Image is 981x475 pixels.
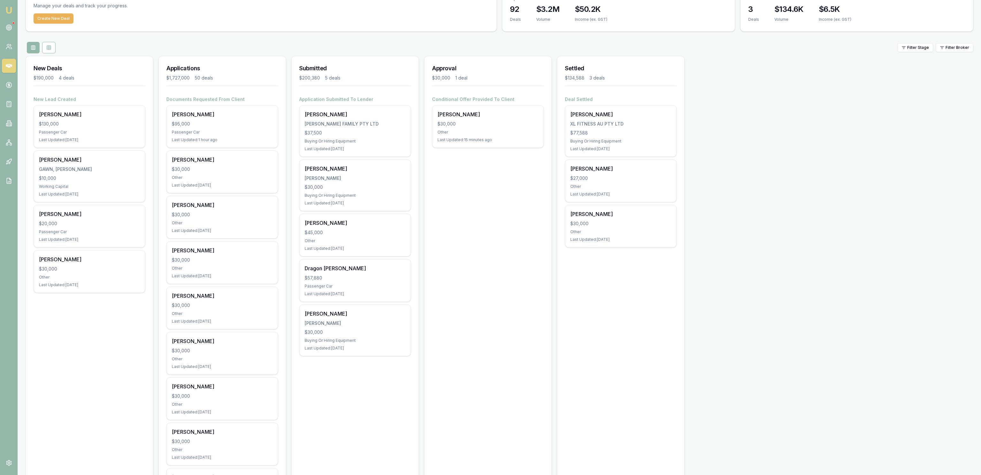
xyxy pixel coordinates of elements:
div: Last Updated: [DATE] [172,319,273,324]
div: Other [172,311,273,316]
div: $37,500 [305,130,406,136]
div: Other [570,229,671,234]
div: Volume [774,17,803,22]
div: 50 deals [195,75,213,81]
h3: New Deals [34,64,145,73]
div: Other [172,356,273,362]
div: [PERSON_NAME] [172,111,273,118]
div: Income (ex. GST) [575,17,607,22]
div: $30,000 [437,121,538,127]
h4: Application Submitted To Lender [299,96,411,103]
div: [PERSON_NAME] [437,111,538,118]
div: $30,000 [172,302,273,309]
div: [PERSON_NAME] [172,337,273,345]
div: $57,880 [305,275,406,281]
div: Buying Or Hiring Equipment [305,139,406,144]
h4: Deal Settled [565,96,677,103]
div: $30,000 [172,348,273,354]
div: $30,000 [172,257,273,263]
div: $30,000 [305,184,406,190]
div: Other [437,130,538,135]
button: Filter Stage [897,43,933,52]
h3: 92 [510,4,521,14]
div: $27,000 [570,175,671,181]
div: $45,000 [305,229,406,236]
p: Manage your deals and track your progress. [34,2,197,10]
h4: Conditional Offer Provided To Client [432,96,544,103]
button: Create New Deal [34,13,73,24]
div: $1,727,000 [166,75,190,81]
div: [PERSON_NAME] [39,111,140,118]
div: $30,000 [172,438,273,445]
div: [PERSON_NAME] [172,383,273,390]
div: Last Updated: [DATE] [39,237,140,242]
div: [PERSON_NAME] [172,201,273,209]
button: Filter Broker [936,43,973,52]
div: Other [305,238,406,243]
div: Last Updated: [DATE] [39,137,140,142]
div: [PERSON_NAME] [39,256,140,263]
div: [PERSON_NAME] [172,428,273,436]
div: [PERSON_NAME] [305,111,406,118]
div: [PERSON_NAME] [39,210,140,218]
div: [PERSON_NAME] [305,165,406,172]
div: XL FITNESS AU PTY LTD [570,121,671,127]
div: $30,000 [172,393,273,399]
h3: Settled [565,64,677,73]
div: $200,380 [299,75,320,81]
div: Last Updated: 15 minutes ago [437,137,538,142]
div: $30,000 [172,211,273,218]
span: Filter Broker [946,45,969,50]
div: Last Updated: [DATE] [570,192,671,197]
div: [PERSON_NAME] [305,175,406,181]
div: Passenger Car [39,229,140,234]
div: Last Updated: [DATE] [172,228,273,233]
div: Buying Or Hiring Equipment [570,139,671,144]
h3: Applications [166,64,278,73]
div: Deals [748,17,759,22]
div: Working Capital [39,184,140,189]
div: $134,588 [565,75,584,81]
div: [PERSON_NAME] [172,292,273,300]
div: Last Updated: [DATE] [172,183,273,188]
div: [PERSON_NAME] [570,165,671,172]
h4: Documents Requested From Client [166,96,278,103]
div: Passenger Car [305,284,406,289]
div: Other [172,220,273,226]
div: Other [172,447,273,452]
img: emu-icon-u.png [5,6,13,14]
div: Last Updated: [DATE] [305,291,406,296]
div: [PERSON_NAME] [305,320,406,326]
div: 4 deals [59,75,74,81]
div: [PERSON_NAME] [172,247,273,254]
h4: New Lead Created [34,96,145,103]
div: Last Updated: [DATE] [172,273,273,279]
div: Passenger Car [172,130,273,135]
div: Deals [510,17,521,22]
div: Last Updated: [DATE] [305,346,406,351]
div: Other [172,402,273,407]
div: [PERSON_NAME] [39,156,140,164]
div: Buying Or Hiring Equipment [305,338,406,343]
div: [PERSON_NAME] [570,210,671,218]
h3: $134.6K [774,4,803,14]
h3: 3 [748,4,759,14]
div: Other [172,266,273,271]
div: Last Updated: [DATE] [305,146,406,151]
div: $20,000 [39,220,140,227]
div: Last Updated: [DATE] [172,455,273,460]
div: Last Updated: [DATE] [305,201,406,206]
div: $30,000 [39,266,140,272]
div: 5 deals [325,75,340,81]
div: Income (ex. GST) [819,17,851,22]
div: [PERSON_NAME] [305,310,406,318]
div: $30,000 [432,75,450,81]
div: $30,000 [305,329,406,335]
h3: $3.2M [536,4,559,14]
div: Last Updated: [DATE] [39,282,140,287]
div: $130,000 [39,121,140,127]
h3: Submitted [299,64,411,73]
div: Last Updated: [DATE] [172,410,273,415]
div: Other [39,275,140,280]
div: 1 deal [455,75,468,81]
